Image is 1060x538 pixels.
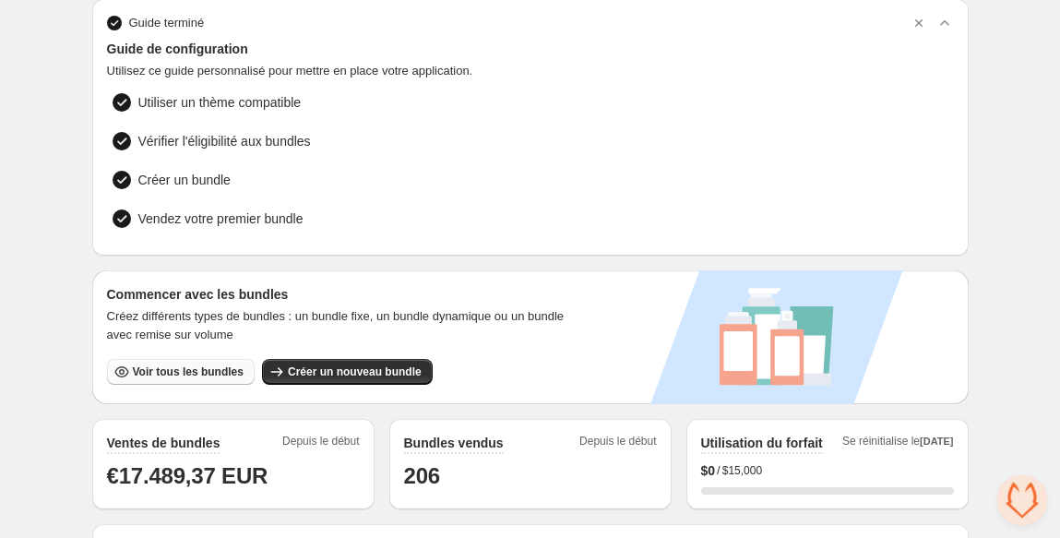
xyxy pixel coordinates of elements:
[107,359,255,385] button: Voir tous les bundles
[133,365,244,379] span: Voir tous les bundles
[138,171,231,189] span: Créer un bundle
[920,436,953,447] span: [DATE]
[701,434,823,452] h2: Utilisation du forfait
[404,461,657,491] h1: 206
[107,40,954,58] span: Guide de configuration
[842,434,954,454] span: Se réinitialise le
[138,209,513,228] span: Vendez votre premier bundle
[138,93,302,112] span: Utiliser un thème compatible
[404,434,504,452] h2: Bundles vendus
[288,365,422,379] span: Créer un nouveau bundle
[282,434,359,454] span: Depuis le début
[129,14,205,32] span: Guide terminé
[997,475,1047,525] div: Ouvrir le chat
[107,62,954,80] span: Utilisez ce guide personnalisé pour mettre en place votre application.
[107,307,588,344] span: Créez différents types de bundles : un bundle fixe, un bundle dynamique ou un bundle avec remise ...
[107,434,220,452] h2: Ventes de bundles
[262,359,433,385] button: Créer un nouveau bundle
[579,434,656,454] span: Depuis le début
[107,461,360,491] h1: €17.489,37 EUR
[722,463,762,478] span: $15,000
[701,461,954,480] div: /
[138,132,311,150] span: Vérifier l'éligibilité aux bundles
[701,461,716,480] span: $ 0
[107,285,588,304] h3: Commencer avec les bundles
